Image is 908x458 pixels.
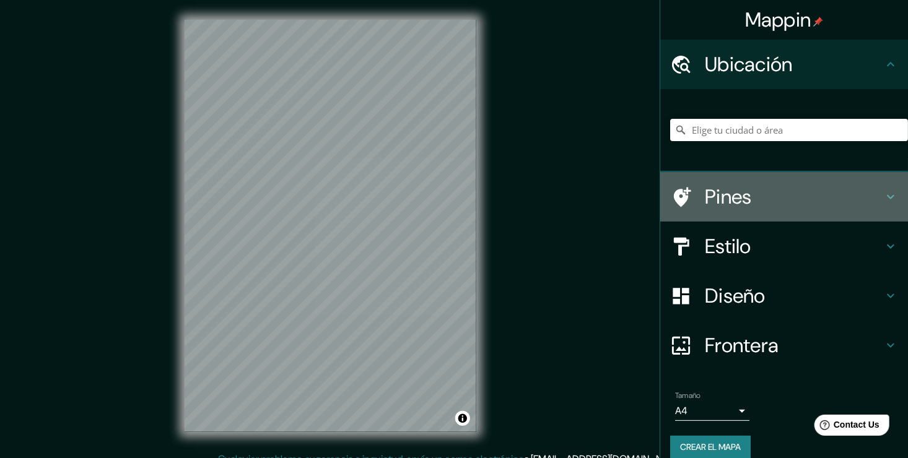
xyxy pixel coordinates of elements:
[705,333,883,358] h4: Frontera
[798,410,894,444] iframe: Help widget launcher
[745,7,811,33] font: Mappin
[705,234,883,259] h4: Estilo
[705,184,883,209] h4: Pines
[675,401,749,421] div: A4
[185,20,476,432] canvas: Mapa
[660,222,908,271] div: Estilo
[660,271,908,321] div: Diseño
[660,40,908,89] div: Ubicación
[705,52,883,77] h4: Ubicación
[813,17,823,27] img: pin-icon.png
[660,172,908,222] div: Pines
[675,391,701,401] label: Tamaño
[705,283,883,308] h4: Diseño
[680,439,741,455] font: Crear el mapa
[670,119,908,141] input: Elige tu ciudad o área
[455,411,470,426] button: Alternar atribución
[660,321,908,370] div: Frontera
